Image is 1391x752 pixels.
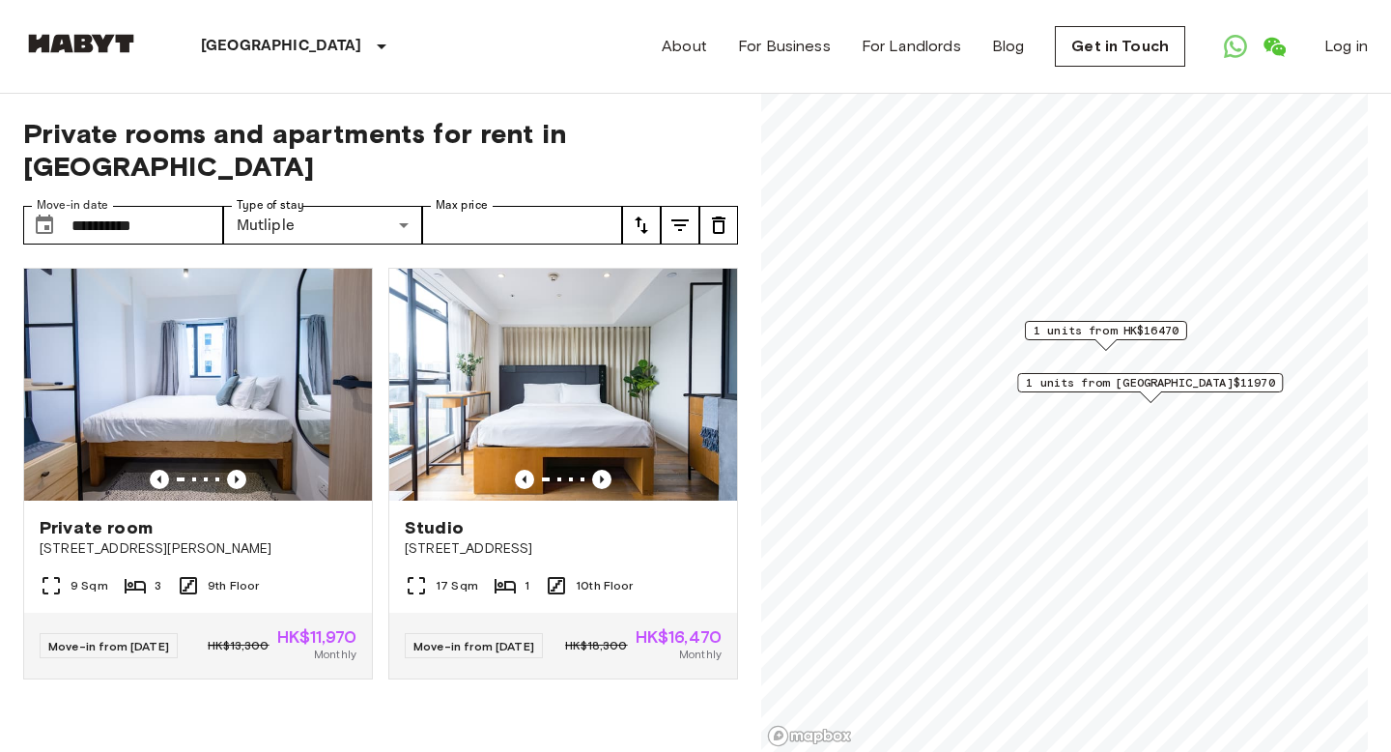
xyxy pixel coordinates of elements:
a: Open WhatsApp [1216,27,1255,66]
span: 10th Floor [576,577,634,594]
p: [GEOGRAPHIC_DATA] [201,35,362,58]
label: Max price [436,197,488,214]
button: Previous image [515,470,534,489]
button: Choose date, selected date is 18 Aug 2025 [25,206,64,245]
div: Mutliple [223,206,423,245]
label: Move-in date [37,197,108,214]
a: For Business [738,35,831,58]
img: Habyt [23,34,139,53]
button: Previous image [150,470,169,489]
img: Marketing picture of unit HK-01-001-016-01 [389,269,737,501]
span: HK$16,470 [636,628,722,646]
button: Previous image [227,470,246,489]
span: Move-in from [DATE] [413,639,534,653]
img: Marketing picture of unit HK-01-046-009-03 [24,269,372,501]
span: Private room [40,516,153,539]
a: Get in Touch [1055,26,1185,67]
span: HK$11,970 [277,628,356,646]
span: Monthly [679,646,722,663]
span: 1 units from HK$16470 [1034,322,1178,339]
span: 9th Floor [208,577,259,594]
span: [STREET_ADDRESS] [405,539,722,559]
a: For Landlords [862,35,961,58]
a: Mapbox logo [767,725,852,747]
span: 1 [525,577,529,594]
button: tune [622,206,661,245]
span: HK$18,300 [565,637,627,654]
a: Log in [1324,35,1368,58]
span: Move-in from [DATE] [48,639,169,653]
label: Type of stay [237,197,304,214]
button: Previous image [592,470,611,489]
span: Private rooms and apartments for rent in [GEOGRAPHIC_DATA] [23,117,738,183]
span: Studio [405,516,464,539]
a: Marketing picture of unit HK-01-001-016-01Previous imagePrevious imageStudio[STREET_ADDRESS]17 Sq... [388,268,738,680]
span: Monthly [314,646,356,663]
span: HK$13,300 [208,637,269,654]
a: Open WeChat [1255,27,1293,66]
a: Blog [992,35,1025,58]
button: tune [661,206,699,245]
span: 1 units from [GEOGRAPHIC_DATA]$11970 [1026,374,1274,391]
span: 9 Sqm [71,577,108,594]
button: tune [699,206,738,245]
span: 17 Sqm [436,577,478,594]
a: Marketing picture of unit HK-01-046-009-03Previous imagePrevious imagePrivate room[STREET_ADDRESS... [23,268,373,680]
div: Map marker [1025,321,1187,351]
a: About [662,35,707,58]
div: Map marker [1017,373,1283,403]
span: [STREET_ADDRESS][PERSON_NAME] [40,539,356,559]
span: 3 [155,577,161,594]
